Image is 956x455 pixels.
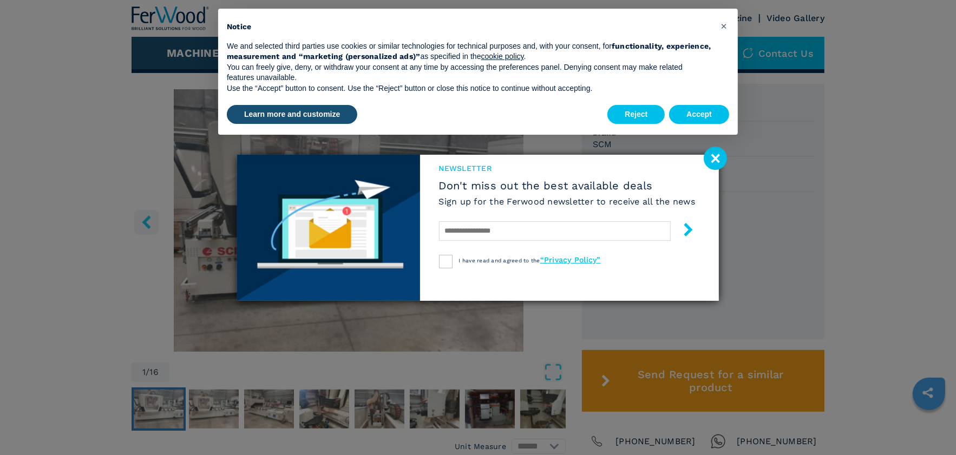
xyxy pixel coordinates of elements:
a: cookie policy [481,52,524,61]
button: Close this notice [715,17,732,35]
a: “Privacy Policy” [540,255,601,264]
h6: Sign up for the Ferwood newsletter to receive all the news [439,195,696,208]
img: Newsletter image [237,155,420,301]
span: × [721,19,727,32]
button: submit-button [671,219,695,244]
span: I have read and agreed to the [459,258,601,263]
h2: Notice [227,22,712,32]
span: Don't miss out the best available deals [439,179,696,192]
p: Use the “Accept” button to consent. Use the “Reject” button or close this notice to continue with... [227,83,712,94]
button: Reject [607,105,665,124]
span: newsletter [439,163,696,174]
p: We and selected third parties use cookies or similar technologies for technical purposes and, wit... [227,41,712,62]
button: Learn more and customize [227,105,357,124]
strong: functionality, experience, measurement and “marketing (personalized ads)” [227,42,711,61]
button: Accept [669,105,729,124]
p: You can freely give, deny, or withdraw your consent at any time by accessing the preferences pane... [227,62,712,83]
